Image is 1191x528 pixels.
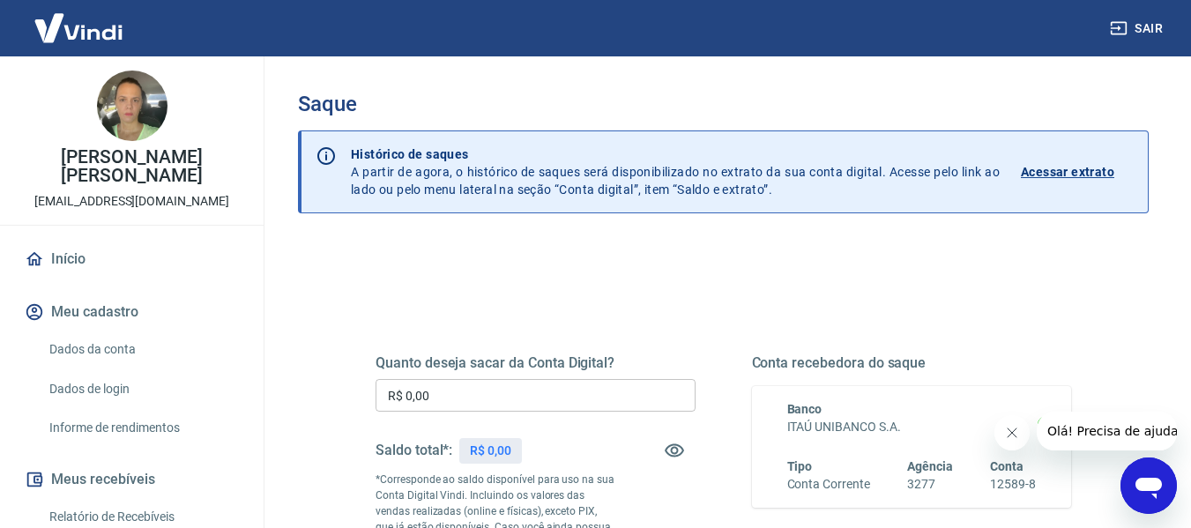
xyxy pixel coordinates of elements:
iframe: Botão para abrir a janela de mensagens [1120,457,1177,514]
button: Meu cadastro [21,293,242,331]
h6: 3277 [907,475,953,494]
button: Sair [1106,12,1170,45]
iframe: Mensagem da empresa [1037,412,1177,450]
span: Agência [907,459,953,473]
img: Vindi [21,1,136,55]
span: Conta [990,459,1024,473]
h6: Conta Corrente [787,475,870,494]
button: Meus recebíveis [21,460,242,499]
p: [EMAIL_ADDRESS][DOMAIN_NAME] [34,192,229,211]
a: Início [21,240,242,279]
span: Tipo [787,459,813,473]
img: 15d61fe2-2cf3-463f-abb3-188f2b0ad94a.jpeg [97,71,167,141]
p: R$ 0,00 [470,442,511,460]
iframe: Fechar mensagem [994,415,1030,450]
h3: Saque [298,92,1149,116]
span: Olá! Precisa de ajuda? [11,12,148,26]
span: Banco [787,402,823,416]
a: Dados de login [42,371,242,407]
a: Informe de rendimentos [42,410,242,446]
p: [PERSON_NAME] [PERSON_NAME] [14,148,249,185]
p: Acessar extrato [1021,163,1114,181]
h6: 12589-8 [990,475,1036,494]
h6: ITAÚ UNIBANCO S.A. [787,418,1037,436]
h5: Quanto deseja sacar da Conta Digital? [376,354,696,372]
p: Histórico de saques [351,145,1000,163]
a: Acessar extrato [1021,145,1134,198]
p: A partir de agora, o histórico de saques será disponibilizado no extrato da sua conta digital. Ac... [351,145,1000,198]
h5: Saldo total*: [376,442,452,459]
a: Dados da conta [42,331,242,368]
h5: Conta recebedora do saque [752,354,1072,372]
